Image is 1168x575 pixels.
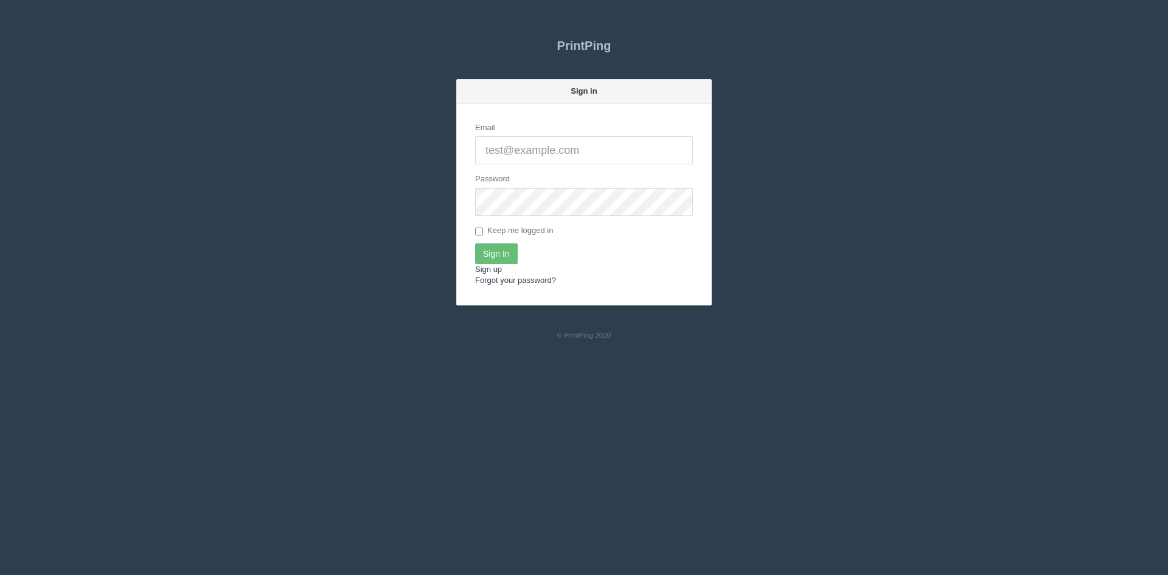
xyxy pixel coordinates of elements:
small: © PrintPing 2020 [557,331,611,339]
input: test@example.com [475,136,693,164]
a: PrintPing [456,30,712,61]
a: Sign up [475,265,502,274]
label: Keep me logged in [475,225,553,237]
input: Sign In [475,243,518,264]
input: Keep me logged in [475,228,483,235]
label: Password [475,173,510,185]
label: Email [475,122,495,134]
strong: Sign in [571,86,597,96]
a: Forgot your password? [475,276,556,285]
